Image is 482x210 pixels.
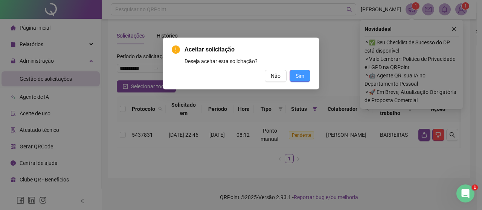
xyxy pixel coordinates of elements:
span: 1 [472,184,478,190]
button: Sim [290,70,310,82]
button: Não [265,70,287,82]
span: Aceitar solicitação [185,45,310,54]
span: Sim [296,72,304,80]
span: Não [271,72,281,80]
div: Deseja aceitar esta solicitação? [185,57,310,65]
iframe: Intercom live chat [456,184,474,202]
span: exclamation-circle [172,45,180,54]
